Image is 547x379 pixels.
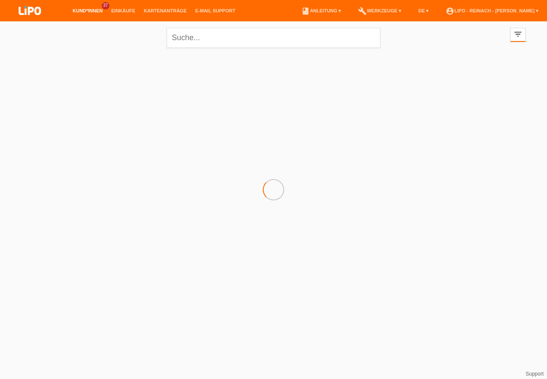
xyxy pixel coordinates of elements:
[140,8,191,13] a: Kartenanträge
[167,28,380,48] input: Suche...
[414,8,433,13] a: DE ▾
[441,8,543,13] a: account_circleLIPO - Reinach - [PERSON_NAME] ▾
[358,7,367,15] i: build
[446,7,454,15] i: account_circle
[9,18,51,24] a: LIPO pay
[513,29,523,39] i: filter_list
[68,8,107,13] a: Kund*innen
[526,371,544,377] a: Support
[102,2,109,9] span: 37
[107,8,139,13] a: Einkäufe
[301,7,310,15] i: book
[354,8,406,13] a: buildWerkzeuge ▾
[191,8,240,13] a: E-Mail Support
[297,8,345,13] a: bookAnleitung ▾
